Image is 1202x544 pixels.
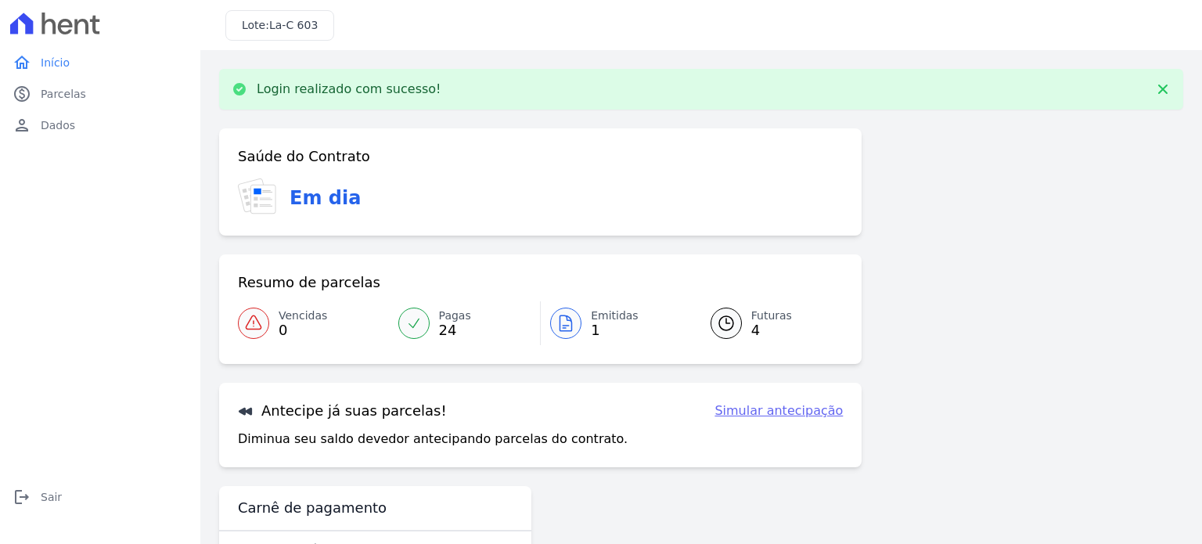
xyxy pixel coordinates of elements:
span: 4 [751,324,792,337]
a: Simular antecipação [714,402,843,420]
i: home [13,53,31,72]
span: Parcelas [41,86,86,102]
a: paidParcelas [6,78,194,110]
span: La-C 603 [269,19,318,31]
span: Dados [41,117,75,133]
span: 1 [591,324,639,337]
span: Sair [41,489,62,505]
span: 24 [439,324,471,337]
a: Emitidas 1 [541,301,692,345]
a: Vencidas 0 [238,301,389,345]
a: Pagas 24 [389,301,541,345]
span: 0 [279,324,327,337]
span: Início [41,55,70,70]
i: person [13,116,31,135]
i: logout [13,488,31,506]
a: Futuras 4 [692,301,844,345]
h3: Saúde do Contrato [238,147,370,166]
p: Diminua seu saldo devedor antecipando parcelas do contrato. [238,430,628,449]
a: personDados [6,110,194,141]
span: Emitidas [591,308,639,324]
span: Pagas [439,308,471,324]
p: Login realizado com sucesso! [257,81,441,97]
h3: Em dia [290,184,361,212]
span: Futuras [751,308,792,324]
a: homeInício [6,47,194,78]
h3: Lote: [242,17,318,34]
a: logoutSair [6,481,194,513]
h3: Carnê de pagamento [238,499,387,517]
h3: Resumo de parcelas [238,273,380,292]
h3: Antecipe já suas parcelas! [238,402,447,420]
span: Vencidas [279,308,327,324]
i: paid [13,85,31,103]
